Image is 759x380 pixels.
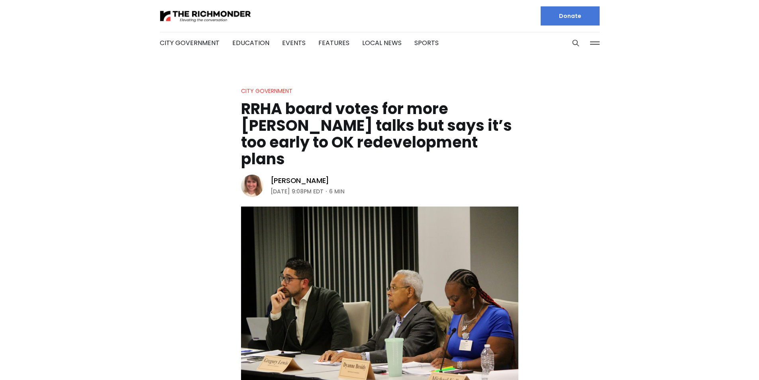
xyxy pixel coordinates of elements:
[241,175,263,197] img: Sarah Vogelsong
[241,100,518,167] h1: RRHA board votes for more [PERSON_NAME] talks but says it’s too early to OK redevelopment plans
[692,341,759,380] iframe: portal-trigger
[282,38,306,47] a: Events
[271,187,324,196] time: [DATE] 9:08PM EDT
[414,38,439,47] a: Sports
[570,37,582,49] button: Search this site
[241,87,292,95] a: City Government
[232,38,269,47] a: Education
[318,38,349,47] a: Features
[271,176,329,185] a: [PERSON_NAME]
[329,187,345,196] span: 6 min
[160,38,220,47] a: City Government
[362,38,402,47] a: Local News
[541,6,600,26] a: Donate
[160,9,251,23] img: The Richmonder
